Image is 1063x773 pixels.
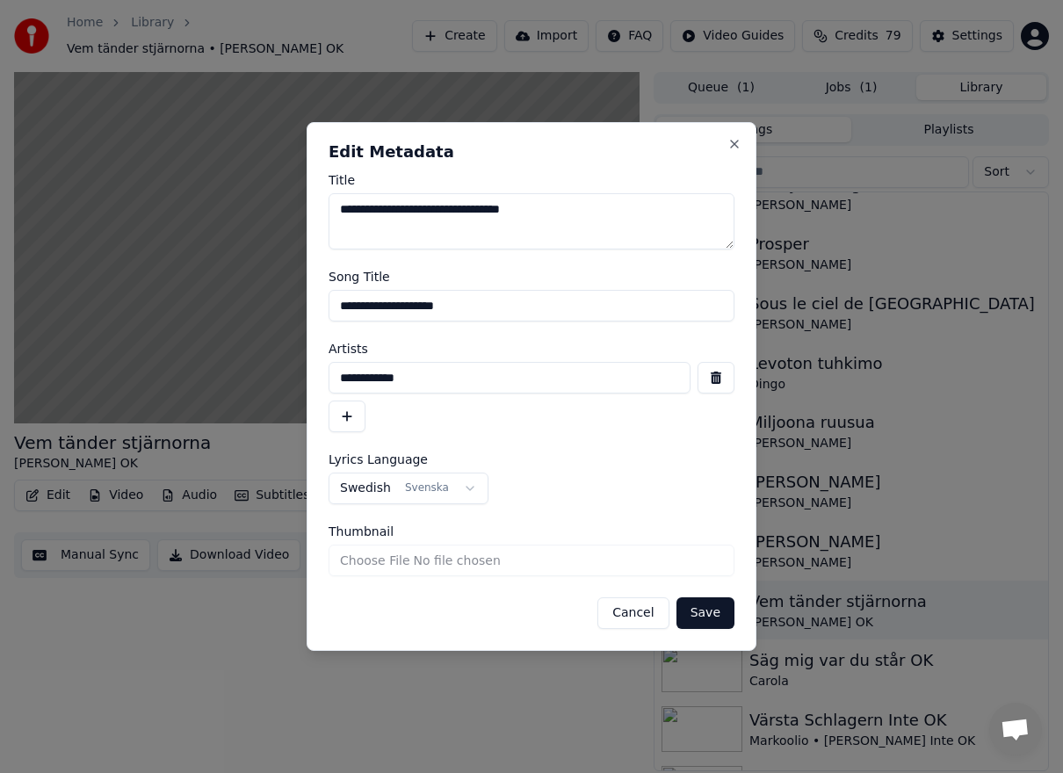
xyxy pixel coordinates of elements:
[329,525,394,538] span: Thumbnail
[329,144,734,160] h2: Edit Metadata
[597,597,669,629] button: Cancel
[676,597,734,629] button: Save
[329,453,428,466] span: Lyrics Language
[329,271,734,283] label: Song Title
[329,174,734,186] label: Title
[329,343,734,355] label: Artists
